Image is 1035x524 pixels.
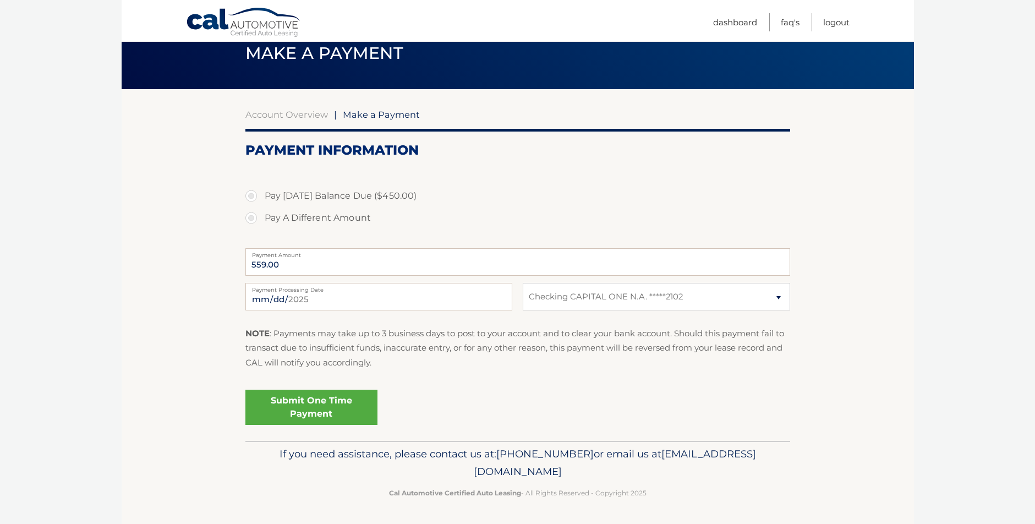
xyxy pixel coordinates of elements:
[823,13,850,31] a: Logout
[713,13,757,31] a: Dashboard
[474,447,756,478] span: [EMAIL_ADDRESS][DOMAIN_NAME]
[245,326,790,370] p: : Payments may take up to 3 business days to post to your account and to clear your bank account....
[253,487,783,499] p: - All Rights Reserved - Copyright 2025
[245,283,512,310] input: Payment Date
[245,207,790,229] label: Pay A Different Amount
[245,390,377,425] a: Submit One Time Payment
[496,447,594,460] span: [PHONE_NUMBER]
[245,142,790,159] h2: Payment Information
[253,445,783,481] p: If you need assistance, please contact us at: or email us at
[245,109,328,120] a: Account Overview
[334,109,337,120] span: |
[186,7,302,39] a: Cal Automotive
[245,185,790,207] label: Pay [DATE] Balance Due ($450.00)
[781,13,799,31] a: FAQ's
[245,248,790,257] label: Payment Amount
[245,328,270,339] strong: NOTE
[389,489,521,497] strong: Cal Automotive Certified Auto Leasing
[245,283,512,292] label: Payment Processing Date
[245,248,790,276] input: Payment Amount
[343,109,420,120] span: Make a Payment
[245,43,403,63] span: Make a Payment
